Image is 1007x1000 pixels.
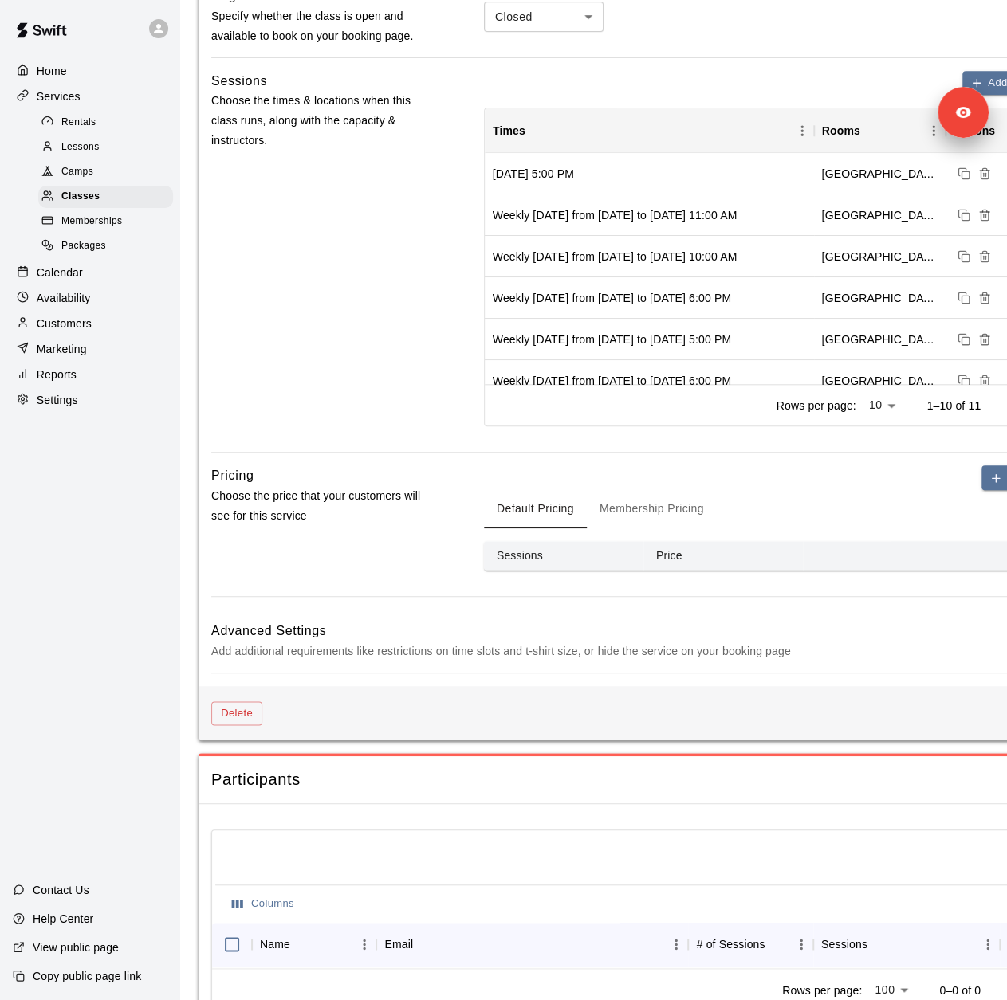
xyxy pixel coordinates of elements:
div: Weekly on Thursday from 10/9/2025 to 10/31/2025 at 6:00 PM [493,290,731,306]
div: Pitching Tunnel 1, Pitching Tunnel 2, Pitching Tunnel 3, P3 Area [822,207,938,223]
p: Specify whether the class is open and available to book on your booking page. [211,6,433,46]
div: Times [485,108,814,153]
h6: Sessions [211,71,267,92]
a: Camps [38,160,179,185]
span: Delete sessions [974,249,995,261]
button: Menu [976,932,1000,956]
button: Menu [352,932,376,956]
button: Menu [664,932,688,956]
div: Pitching Tunnel 1, Pitching Tunnel 2, Pitching Tunnel 3, P3 Area [822,331,938,347]
span: Delete sessions [974,331,995,344]
span: Classes [61,189,100,205]
a: Lessons [38,135,179,159]
div: Reports [13,363,167,386]
button: Select columns [228,892,298,916]
button: Default Pricing [484,490,587,528]
div: Times [493,108,525,153]
button: Membership Pricing [587,490,717,528]
p: 0–0 of 0 [939,982,981,998]
div: Closed [484,2,604,31]
div: Sessions [821,922,867,967]
p: Choose the times & locations when this class runs, along with the capacity & instructors. [211,91,433,151]
a: Home [13,59,167,83]
a: Packages [38,234,179,259]
button: Sort [765,933,787,955]
button: Sort [413,933,435,955]
a: Memberships [38,210,179,234]
button: Menu [789,932,813,956]
p: Help Center [33,911,93,927]
p: 1–10 of 11 [926,398,981,414]
span: Delete sessions [974,373,995,386]
div: Sessions [813,922,1001,967]
p: Settings [37,392,78,408]
span: Memberships [61,214,122,229]
p: Contact Us [33,882,89,898]
p: Rows per page: [776,398,856,414]
a: Rentals [38,110,179,135]
button: Sort [525,120,548,142]
div: Memberships [38,210,173,233]
div: Weekly on Saturday from 10/11/2025 to 11/2/2025 at 11:00 AM [493,207,738,223]
button: Sort [867,933,890,955]
div: Pitching Tunnel 1, Pitching Tunnel 2, Pitching Tunnel 3, P3 Area [822,166,938,182]
div: # of Sessions [696,922,765,967]
span: Camps [61,164,93,180]
button: Menu [922,119,946,143]
button: Duplicate sessions [954,205,974,225]
div: Lessons [38,136,173,159]
div: Pitching Tunnel 1, Pitching Tunnel 2, Pitching Tunnel 3, P3 Area [822,249,938,265]
div: Rooms [814,108,946,153]
a: Calendar [13,261,167,284]
div: Classes [38,186,173,208]
p: Home [37,63,67,79]
button: Duplicate sessions [954,371,974,391]
div: Weekly on Wednesday from 10/8/2025 to 10/30/2025 at 6:00 PM [493,373,731,389]
button: Sort [290,933,313,955]
div: Packages [38,235,173,257]
th: Price [643,541,803,571]
button: Sort [860,120,883,142]
a: Customers [13,312,167,335]
button: Duplicate sessions [954,163,974,184]
p: Marketing [37,341,87,357]
p: Availability [37,290,91,306]
span: Delete sessions [974,290,995,303]
th: Sessions [484,541,643,571]
div: Weekly on Thursday from 10/9/2025 to 10/31/2025 at 5:00 PM [493,331,731,347]
p: Calendar [37,265,83,280]
div: # of Sessions [688,922,812,967]
button: Duplicate sessions [954,329,974,350]
div: Name [260,922,290,967]
a: Classes [38,185,179,210]
span: Packages [61,238,106,254]
a: Availability [13,286,167,310]
p: Choose the price that your customers will see for this service [211,486,433,526]
a: Settings [13,388,167,412]
button: Delete [211,701,262,726]
p: Copy public page link [33,968,141,984]
div: 10 [863,394,902,417]
div: Pitching Tunnel 1, Pitching Tunnel 2, Pitching Tunnel 3, P3 Area [822,290,938,306]
p: Rows per page: [782,982,862,998]
div: Monday, October 13, 2025 at 5:00 PM [493,166,574,182]
a: Services [13,84,167,108]
div: Weekly on Saturday from 10/11/2025 to 11/2/2025 at 10:00 AM [493,249,738,265]
span: Rentals [61,115,96,131]
div: Pitching Tunnel 1, Pitching Tunnel 2, Pitching Tunnel 3, P3 Area [822,373,938,389]
div: Rentals [38,112,173,134]
span: Lessons [61,139,100,155]
div: Rooms [822,108,860,153]
span: Delete sessions [974,166,995,178]
div: Name [252,922,376,967]
button: Menu [790,119,814,143]
div: Marketing [13,337,167,361]
button: Duplicate sessions [954,246,974,267]
p: Reports [37,367,77,382]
